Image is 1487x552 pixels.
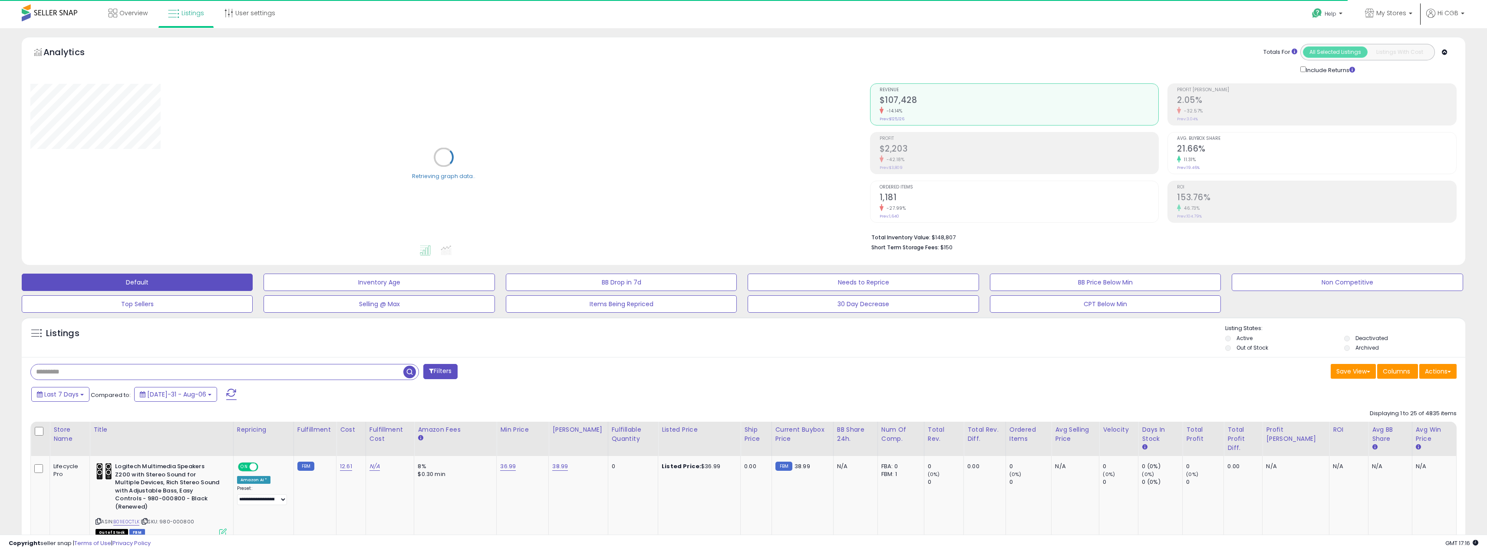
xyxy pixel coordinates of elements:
small: (0%) [1186,471,1198,478]
span: 38.99 [795,462,810,470]
a: 36.99 [500,462,516,471]
div: Displaying 1 to 25 of 4835 items [1370,410,1457,418]
small: Prev: 19.46% [1177,165,1200,170]
small: FBM [297,462,314,471]
div: N/A [1333,463,1362,470]
label: Out of Stock [1236,344,1268,351]
div: Totals For [1263,48,1297,56]
div: Profit [PERSON_NAME] [1266,425,1325,443]
div: N/A [1055,463,1092,470]
div: 0 [1103,463,1138,470]
div: $36.99 [662,463,734,470]
div: Num of Comp. [881,425,920,443]
span: Profit [880,136,1159,141]
h2: $2,203 [880,144,1159,155]
div: Preset: [237,486,287,505]
div: Amazon Fees [418,425,493,434]
h2: 2.05% [1177,95,1456,107]
button: Non Competitive [1232,274,1463,291]
small: Prev: $3,809 [880,165,903,170]
a: Privacy Policy [112,539,151,547]
button: Listings With Cost [1367,46,1432,58]
div: 0 [928,463,963,470]
h5: Analytics [43,46,102,60]
div: Current Buybox Price [775,425,830,443]
small: Avg Win Price. [1416,443,1421,451]
span: ON [239,463,250,471]
span: ROI [1177,185,1456,190]
small: (0%) [1009,471,1022,478]
div: Avg Win Price [1416,425,1453,443]
small: Prev: 104.79% [1177,214,1202,219]
div: 0 [1009,463,1051,470]
h2: 153.76% [1177,192,1456,204]
small: Avg BB Share. [1372,443,1377,451]
div: FBA: 0 [881,463,917,470]
a: 12.61 [340,462,352,471]
small: -27.99% [884,205,906,212]
span: Listings [181,9,204,17]
div: Ordered Items [1009,425,1048,443]
div: Total Rev. Diff. [967,425,1002,443]
button: Items Being Repriced [506,295,737,313]
b: Short Term Storage Fees: [871,244,939,251]
small: FBM [775,462,792,471]
div: 0 [1186,463,1223,470]
i: Get Help [1312,8,1322,19]
small: -14.14% [884,108,903,114]
div: N/A [1266,463,1322,470]
span: OFF [257,463,271,471]
div: 0 [1009,478,1051,486]
button: Inventory Age [264,274,495,291]
div: 0 [612,463,652,470]
div: Title [93,425,230,434]
div: N/A [837,463,871,470]
img: 41+Y68rxQZL._SL40_.jpg [96,463,113,480]
span: | SKU: 980-000800 [141,518,194,525]
b: Listed Price: [662,462,701,470]
div: Amazon AI * [237,476,271,484]
small: (0%) [1103,471,1115,478]
div: N/A [1372,463,1405,470]
div: Cost [340,425,362,434]
a: 38.99 [552,462,568,471]
div: [PERSON_NAME] [552,425,604,434]
small: Prev: 3.04% [1177,116,1198,122]
div: Total Profit [1186,425,1220,443]
span: $150 [940,243,953,251]
div: Lifecycle Pro [53,463,83,478]
div: Include Returns [1294,65,1365,75]
div: 0.00 [1227,463,1256,470]
div: Listed Price [662,425,737,434]
div: $0.30 min [418,470,490,478]
span: All listings that are currently out of stock and unavailable for purchase on Amazon [96,529,128,536]
div: 0 [928,478,963,486]
div: Avg Selling Price [1055,425,1095,443]
div: N/A [1416,463,1450,470]
div: 0.00 [744,463,765,470]
p: Listing States: [1225,324,1465,333]
small: Prev: $125,126 [880,116,904,122]
div: 0 (0%) [1142,463,1182,470]
span: Last 7 Days [44,390,79,399]
div: BB Share 24h. [837,425,874,443]
a: Terms of Use [74,539,111,547]
button: Top Sellers [22,295,253,313]
button: Columns [1377,364,1418,379]
label: Deactivated [1355,334,1388,342]
div: 0 [1186,478,1223,486]
small: Amazon Fees. [418,434,423,442]
div: FBM: 1 [881,470,917,478]
li: $148,807 [871,231,1450,242]
button: Actions [1419,364,1457,379]
span: Compared to: [91,391,131,399]
small: -42.18% [884,156,905,163]
div: Avg BB Share [1372,425,1408,443]
span: Help [1325,10,1336,17]
h2: 1,181 [880,192,1159,204]
span: FBM [129,529,145,536]
span: Hi CGB [1438,9,1458,17]
b: Total Inventory Value: [871,234,930,241]
span: My Stores [1376,9,1406,17]
span: Ordered Items [880,185,1159,190]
